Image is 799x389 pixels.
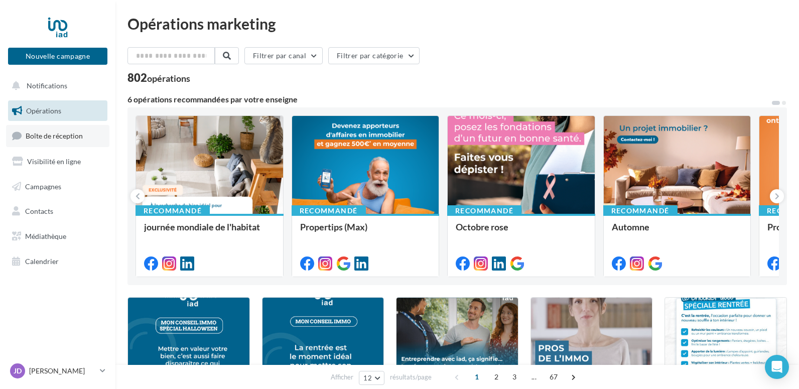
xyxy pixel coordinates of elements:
div: journée mondiale de l'habitat [144,222,275,242]
span: 3 [506,369,522,385]
div: Opérations marketing [127,16,787,31]
a: Campagnes [6,176,109,197]
a: Médiathèque [6,226,109,247]
button: 12 [359,371,384,385]
div: Recommandé [447,205,521,216]
span: résultats/page [390,372,432,382]
span: Afficher [331,372,353,382]
a: JD [PERSON_NAME] [8,361,107,380]
span: JD [14,366,22,376]
button: Filtrer par canal [244,47,323,64]
div: 802 [127,72,190,83]
div: Propertips (Max) [300,222,431,242]
button: Filtrer par catégorie [328,47,420,64]
a: Contacts [6,201,109,222]
span: 12 [363,374,372,382]
div: Octobre rose [456,222,587,242]
a: Calendrier [6,251,109,272]
span: Contacts [25,207,53,215]
div: Recommandé [292,205,366,216]
div: 6 opérations recommandées par votre enseigne [127,95,771,103]
div: Automne [612,222,743,242]
p: [PERSON_NAME] [29,366,96,376]
div: opérations [147,74,190,83]
button: Nouvelle campagne [8,48,107,65]
span: 1 [469,369,485,385]
a: Opérations [6,100,109,121]
span: ... [526,369,542,385]
span: Visibilité en ligne [27,157,81,166]
span: Médiathèque [25,232,66,240]
span: Opérations [26,106,61,115]
span: 67 [546,369,562,385]
span: 2 [488,369,504,385]
div: Recommandé [603,205,678,216]
a: Visibilité en ligne [6,151,109,172]
span: Calendrier [25,257,59,266]
div: Recommandé [136,205,210,216]
a: Boîte de réception [6,125,109,147]
span: Campagnes [25,182,61,190]
button: Notifications [6,75,105,96]
span: Notifications [27,81,67,90]
div: Open Intercom Messenger [765,355,789,379]
span: Boîte de réception [26,132,83,140]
